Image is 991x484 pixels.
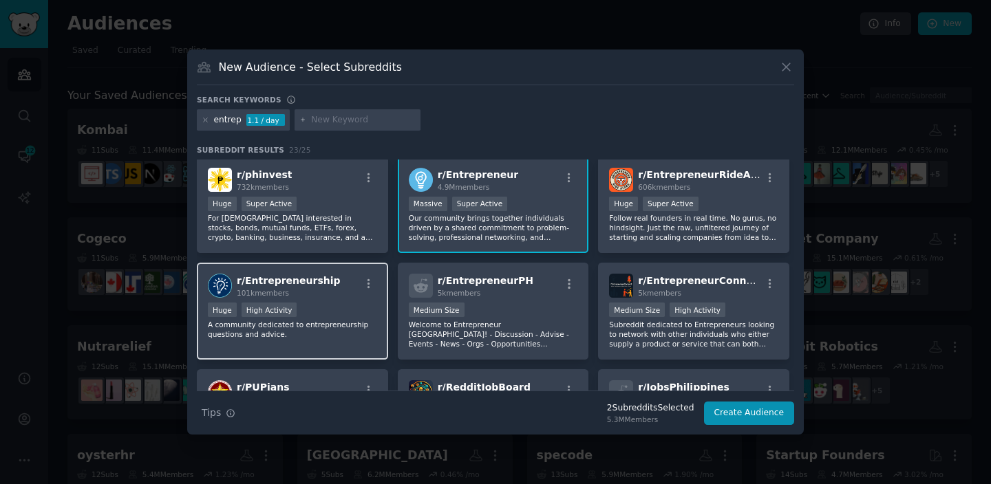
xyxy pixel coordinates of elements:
[609,197,638,211] div: Huge
[311,114,416,126] input: New Keyword
[609,274,633,298] img: EntrepreneurConnect
[638,275,763,286] span: r/ EntrepreneurConnect
[704,401,795,425] button: Create Audience
[638,289,681,297] span: 5k members
[438,183,490,191] span: 4.9M members
[438,275,533,286] span: r/ EntrepreneurPH
[237,289,289,297] span: 101k members
[409,302,465,317] div: Medium Size
[208,380,232,404] img: PUPians
[246,114,285,126] div: 1.1 / day
[409,168,433,192] img: Entrepreneur
[438,382,531,393] span: r/ RedditJobBoard
[638,169,774,180] span: r/ EntrepreneurRideAlong
[202,406,221,420] span: Tips
[219,60,402,74] h3: New Audience - Select Subreddits
[409,320,578,349] p: Welcome to Entrepreneur [GEOGRAPHIC_DATA]! - Discussion - Advise - Events - News - Orgs - Opportu...
[638,183,690,191] span: 606k members
[438,169,518,180] span: r/ Entrepreneur
[208,274,232,298] img: Entrepreneurship
[609,302,665,317] div: Medium Size
[208,213,377,242] p: For [DEMOGRAPHIC_DATA] interested in stocks, bonds, mutual funds, ETFs, forex, crypto, banking, b...
[214,114,242,126] div: entrep
[409,380,433,404] img: RedditJobBoard
[237,382,289,393] span: r/ PUPians
[208,302,237,317] div: Huge
[197,95,281,104] h3: Search keywords
[609,168,633,192] img: EntrepreneurRideAlong
[208,168,232,192] img: phinvest
[643,197,699,211] div: Super Active
[609,320,778,349] p: Subreddit dedicated to Entrepreneurs looking to network with other individuals who either supply ...
[670,302,725,317] div: High Activity
[242,302,297,317] div: High Activity
[452,197,508,211] div: Super Active
[237,183,289,191] span: 732k members
[607,415,694,424] div: 5.3M Members
[197,145,284,155] span: Subreddit Results
[609,213,778,242] p: Follow real founders in real time. No gurus, no hindsight. Just the raw, unfiltered journey of st...
[242,197,297,211] div: Super Active
[237,169,292,180] span: r/ phinvest
[208,197,237,211] div: Huge
[208,320,377,339] p: A community dedicated to entrepreneurship questions and advice.
[409,197,447,211] div: Massive
[438,289,481,297] span: 5k members
[607,402,694,415] div: 2 Subreddit s Selected
[409,213,578,242] p: Our community brings together individuals driven by a shared commitment to problem-solving, profe...
[638,382,729,393] span: r/ JobsPhilippines
[237,275,341,286] span: r/ Entrepreneurship
[197,401,240,425] button: Tips
[289,146,311,154] span: 23 / 25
